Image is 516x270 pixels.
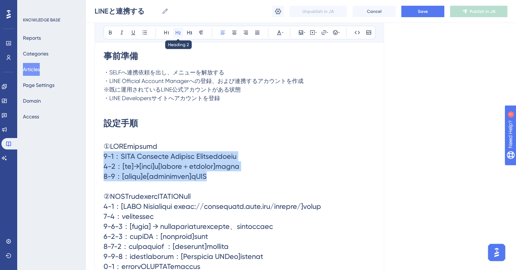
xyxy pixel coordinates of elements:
[23,110,39,123] button: Access
[470,9,496,14] span: Publish in JA
[401,6,444,17] button: Save
[104,86,241,93] span: ※既に運用されているLINE公式アカウントがある状態
[17,2,45,10] span: Need Help?
[302,9,334,14] span: Unpublish in JA
[23,17,60,23] div: KNOWLEDGE BASE
[104,95,220,102] span: ・LINE Developersサイトへアカウントを登録
[23,47,48,60] button: Categories
[450,6,507,17] button: Publish in JA
[418,9,428,14] span: Save
[290,6,347,17] button: Unpublish in JA
[95,6,159,16] input: Article Name
[367,9,382,14] span: Cancel
[353,6,396,17] button: Cancel
[104,118,138,128] strong: 設定手順
[23,63,40,76] button: Articles
[23,79,54,92] button: Page Settings
[23,94,41,107] button: Domain
[50,4,52,9] div: 1
[104,69,224,76] span: ・SELFへ連携依頼を出し、メニューを解放する
[104,51,138,61] strong: 事前準備
[23,31,41,44] button: Reports
[486,242,507,263] iframe: UserGuiding AI Assistant Launcher
[104,78,304,84] span: ・LINE Official Account Managerへの登録、および連携するアカウントを作成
